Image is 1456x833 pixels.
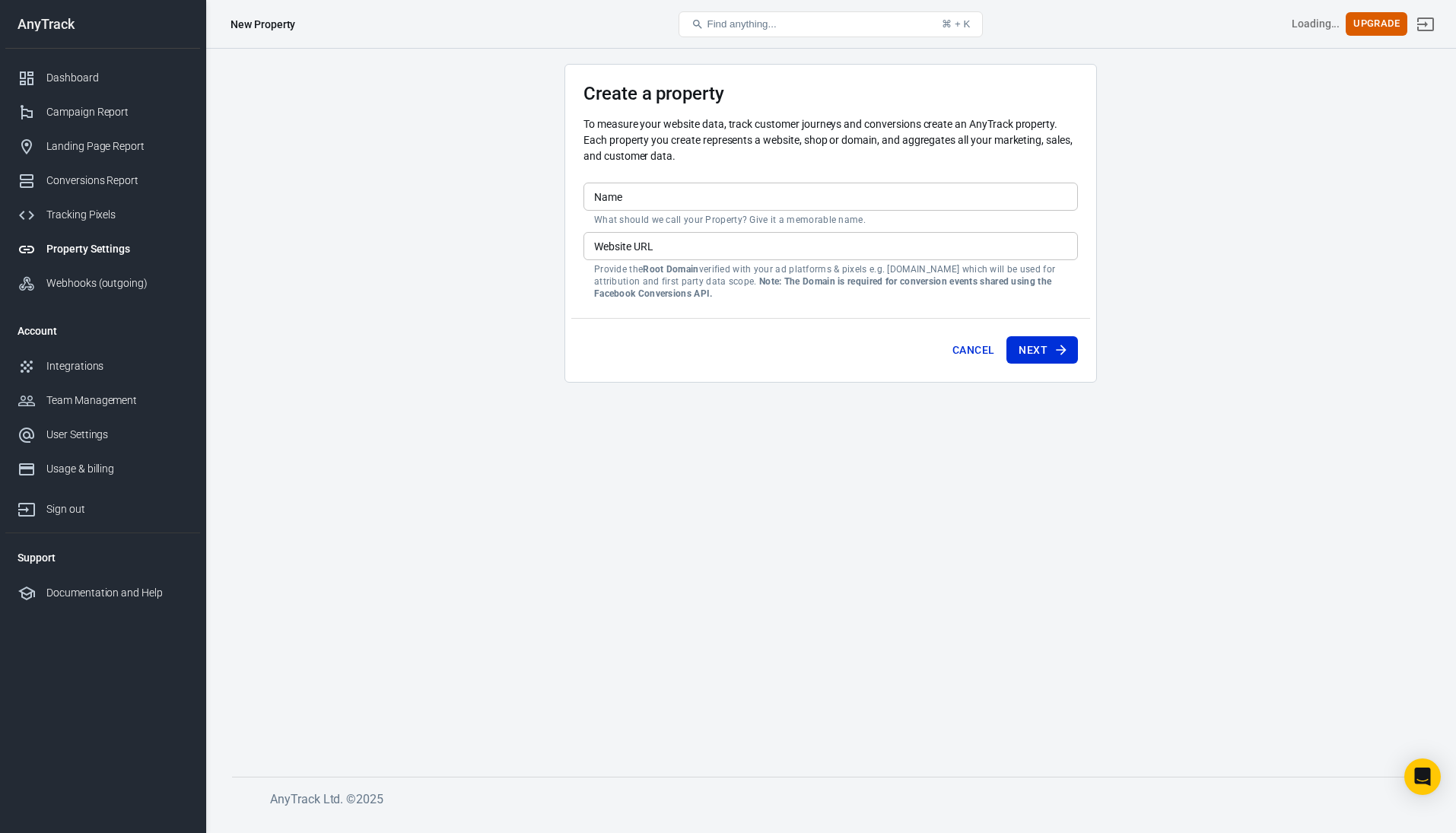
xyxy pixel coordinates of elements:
[583,83,1078,104] h3: Create a property
[1346,12,1407,36] button: Upgrade
[5,232,200,266] a: Property Settings
[46,585,188,601] div: Documentation and Help
[5,486,200,526] a: Sign out
[5,313,200,349] li: Account
[46,461,188,477] div: Usage & billing
[46,501,188,517] div: Sign out
[270,790,1411,809] h6: AnyTrack Ltd. © 2025
[5,266,200,300] a: Webhooks (outgoing)
[583,116,1078,164] p: To measure your website data, track customer journeys and conversions create an AnyTrack property...
[946,336,1000,364] button: Cancel
[5,95,200,129] a: Campaign Report
[594,276,1051,299] strong: Note: The Domain is required for conversion events shared using the Facebook Conversions API.
[643,264,698,275] strong: Root Domain
[46,393,188,409] div: Team Management
[46,427,188,443] div: User Settings
[679,11,983,37] button: Find anything...⌘ + K
[5,61,200,95] a: Dashboard
[1407,6,1444,43] a: Sign out
[46,138,188,154] div: Landing Page Report
[5,539,200,576] li: Support
[5,418,200,452] a: User Settings
[707,18,776,30] span: Find anything...
[583,183,1078,211] input: Your Website Name
[583,232,1078,260] input: example.com
[46,173,188,189] div: Conversions Report
[594,214,1067,226] p: What should we call your Property? Give it a memorable name.
[46,70,188,86] div: Dashboard
[1006,336,1078,364] button: Next
[5,349,200,383] a: Integrations
[5,17,200,31] div: AnyTrack
[230,17,295,32] div: New Property
[5,198,200,232] a: Tracking Pixels
[1292,16,1340,32] div: Account id: <>
[1404,758,1441,795] div: Open Intercom Messenger
[46,358,188,374] div: Integrations
[5,164,200,198] a: Conversions Report
[46,275,188,291] div: Webhooks (outgoing)
[594,263,1067,300] p: Provide the verified with your ad platforms & pixels e.g. [DOMAIN_NAME] which will be used for at...
[942,18,970,30] div: ⌘ + K
[5,383,200,418] a: Team Management
[46,207,188,223] div: Tracking Pixels
[5,129,200,164] a: Landing Page Report
[46,104,188,120] div: Campaign Report
[46,241,188,257] div: Property Settings
[5,452,200,486] a: Usage & billing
